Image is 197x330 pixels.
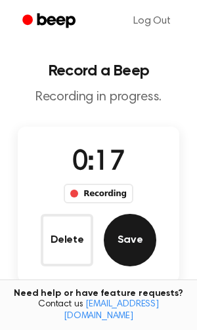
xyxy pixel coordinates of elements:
[13,9,87,34] a: Beep
[8,299,189,322] span: Contact us
[11,63,186,79] h1: Record a Beep
[64,300,159,321] a: [EMAIL_ADDRESS][DOMAIN_NAME]
[72,149,125,176] span: 0:17
[11,89,186,106] p: Recording in progress.
[41,214,93,266] button: Delete Audio Record
[120,5,184,37] a: Log Out
[104,214,156,266] button: Save Audio Record
[64,184,133,203] div: Recording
